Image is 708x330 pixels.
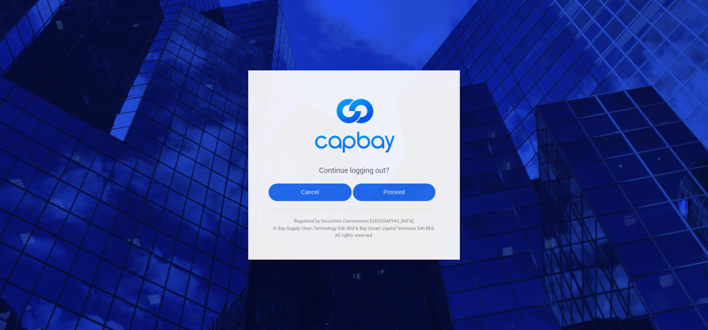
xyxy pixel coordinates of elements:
[273,226,354,231] span: © Bay Supply Chain Technology Sdn Bhd
[269,184,352,201] button: Cancel
[273,166,435,175] h4: Continue logging out?
[273,210,435,239] div: Regulated by Securities Commission [GEOGRAPHIC_DATA]. & All rights reserved.
[309,91,399,157] img: logo
[353,184,436,201] button: Proceed
[360,226,435,231] span: Bay Smart Capital Ventures Sdn Bhd.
